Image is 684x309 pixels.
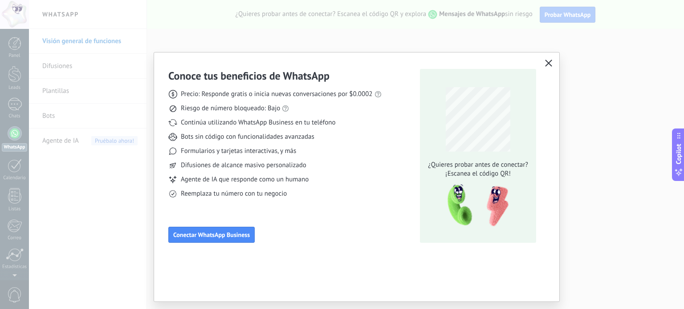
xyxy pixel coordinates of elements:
[426,169,531,178] span: ¡Escanea el código QR!
[181,189,287,198] span: Reemplaza tu número con tu negocio
[440,182,510,229] img: qr-pic-1x.png
[181,132,314,141] span: Bots sin código con funcionalidades avanzadas
[426,161,531,169] span: ¿Quieres probar antes de conectar?
[674,144,683,164] span: Copilot
[173,232,250,238] span: Conectar WhatsApp Business
[181,118,335,127] span: Continúa utilizando WhatsApp Business en tu teléfono
[181,161,306,170] span: Difusiones de alcance masivo personalizado
[168,69,330,83] h3: Conoce tus beneficios de WhatsApp
[181,104,280,113] span: Riesgo de número bloqueado: Bajo
[181,90,373,99] span: Precio: Responde gratis o inicia nuevas conversaciones por $0.0002
[181,147,296,156] span: Formularios y tarjetas interactivas, y más
[181,175,309,184] span: Agente de IA que responde como un humano
[168,227,255,243] button: Conectar WhatsApp Business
